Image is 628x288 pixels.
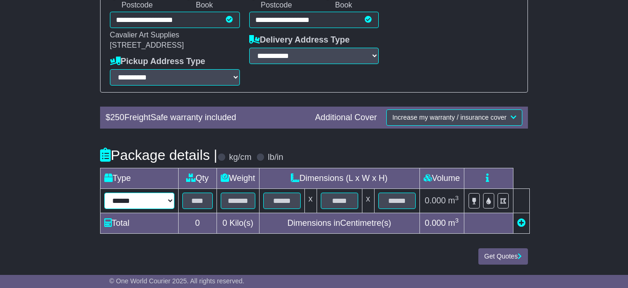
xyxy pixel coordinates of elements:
span: 0 [223,218,227,228]
td: x [362,188,374,213]
label: lb/in [268,152,283,163]
div: Additional Cover [310,113,382,123]
span: 250 [110,113,124,122]
td: 0 [178,213,217,233]
span: 0.000 [425,196,446,205]
span: m [448,218,459,228]
div: $ FreightSafe warranty included [101,113,310,123]
td: x [304,188,317,213]
td: Weight [217,168,259,188]
label: Delivery Address Type [249,35,350,45]
td: Qty [178,168,217,188]
a: Add new item [517,218,526,228]
td: Type [100,168,178,188]
td: Volume [419,168,464,188]
label: Pickup Address Type [110,57,205,67]
span: © One World Courier 2025. All rights reserved. [109,277,245,285]
button: Get Quotes [478,248,528,265]
button: Increase my warranty / insurance cover [386,109,522,126]
td: Dimensions (L x W x H) [259,168,419,188]
td: Dimensions in Centimetre(s) [259,213,419,233]
sup: 3 [455,217,459,224]
span: 0.000 [425,218,446,228]
span: Cavalier Art Supplies [110,31,180,39]
span: [STREET_ADDRESS] [110,41,184,49]
td: Kilo(s) [217,213,259,233]
span: m [448,196,459,205]
span: Increase my warranty / insurance cover [392,114,506,121]
h4: Package details | [100,147,217,163]
sup: 3 [455,194,459,202]
td: Total [100,213,178,233]
label: kg/cm [229,152,252,163]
